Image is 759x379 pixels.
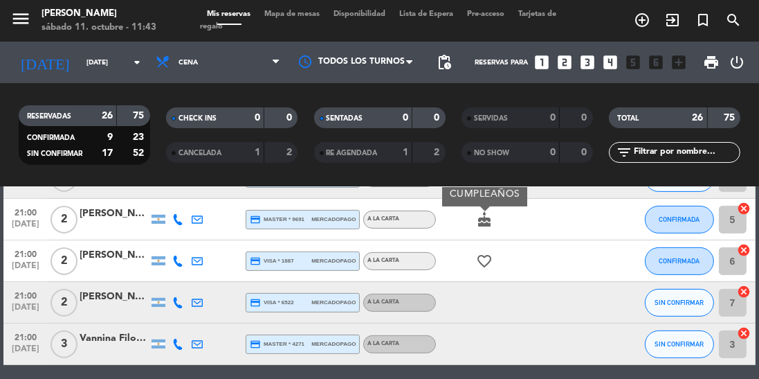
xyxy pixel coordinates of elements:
div: [PERSON_NAME] [42,7,156,21]
span: A LA CARTA [367,216,399,222]
i: cancel [738,202,751,215]
span: mercadopago [311,340,356,349]
strong: 0 [581,113,589,123]
span: CHECK INS [179,115,217,122]
span: [DATE] [8,261,43,277]
i: cancel [738,285,751,299]
span: mercadopago [311,298,356,307]
div: [PERSON_NAME] D'eboli [80,289,149,305]
span: SIN CONFIRMAR [655,340,704,348]
span: SIN CONFIRMAR [27,150,82,157]
span: NO SHOW [474,150,509,157]
input: Filtrar por nombre... [632,145,740,160]
strong: 0 [550,113,556,123]
span: mercadopago [311,256,356,265]
i: looks_two [556,53,574,71]
span: 2 [51,206,77,233]
span: A LA CARTA [367,299,399,305]
strong: 0 [403,113,408,123]
span: Mapa de mesas [257,10,327,18]
i: search [725,12,742,28]
span: RE AGENDADA [327,150,378,157]
strong: 1 [403,148,408,157]
i: exit_to_app [664,12,681,28]
span: 2 [51,289,77,317]
span: CONFIRMADA [27,134,75,141]
div: CUMPLEAÑOS [442,182,527,206]
span: Pre-acceso [460,10,511,18]
span: master * 9691 [250,214,304,225]
span: Reservas para [475,59,528,67]
span: TOTAL [617,115,639,122]
div: sábado 11. octubre - 11:43 [42,21,156,35]
i: [DATE] [10,48,80,77]
strong: 26 [102,111,113,121]
span: SERVIDAS [474,115,508,122]
span: [DATE] [8,303,43,319]
span: 3 [51,330,77,358]
span: 21:00 [8,287,43,303]
strong: 1 [255,148,260,157]
i: add_box [670,53,688,71]
div: [PERSON_NAME] [80,206,149,222]
div: [PERSON_NAME] [80,247,149,263]
span: CONFIRMADA [659,215,699,223]
button: SIN CONFIRMAR [645,330,714,358]
span: Disponibilidad [327,10,392,18]
i: cancel [738,326,751,340]
i: arrow_drop_down [129,54,145,71]
span: [DATE] [8,220,43,236]
i: turned_in_not [695,12,711,28]
i: power_settings_new [729,54,745,71]
span: print [703,54,720,71]
span: A LA CARTA [367,341,399,346]
strong: 0 [434,113,442,123]
span: Mis reservas [200,10,257,18]
button: CONFIRMADA [645,247,714,275]
span: visa * 6522 [250,297,293,308]
i: favorite_border [476,253,493,270]
span: master * 4271 [250,339,304,350]
i: menu [10,8,31,29]
i: credit_card [250,339,261,350]
span: pending_actions [436,54,452,71]
button: SIN CONFIRMAR [645,289,714,317]
strong: 9 [107,132,113,142]
span: SIN CONFIRMAR [655,299,704,306]
span: CANCELADA [179,150,221,157]
i: credit_card [250,297,261,308]
i: looks_4 [601,53,619,71]
strong: 52 [133,148,147,158]
strong: 0 [550,148,556,157]
span: 21:00 [8,328,43,344]
strong: 2 [286,148,295,157]
span: SENTADAS [327,115,363,122]
strong: 23 [133,132,147,142]
strong: 0 [255,113,260,123]
span: A LA CARTA [367,258,399,263]
span: visa * 1887 [250,256,293,267]
span: RESERVADAS [27,113,71,120]
i: credit_card [250,256,261,267]
strong: 75 [133,111,147,121]
strong: 17 [102,148,113,158]
span: Lista de Espera [392,10,460,18]
div: LOG OUT [725,42,749,83]
span: mercadopago [311,215,356,224]
i: cancel [738,243,751,257]
i: credit_card [250,214,261,225]
strong: 0 [581,148,589,157]
strong: 75 [724,113,738,123]
i: looks_one [533,53,551,71]
i: add_circle_outline [634,12,650,28]
i: looks_5 [624,53,642,71]
button: CONFIRMADA [645,206,714,233]
span: 2 [51,247,77,275]
strong: 2 [434,148,442,157]
strong: 26 [693,113,704,123]
i: filter_list [616,144,632,161]
span: [DATE] [8,344,43,360]
span: Cena [179,59,198,67]
div: Vannina Filormo [80,330,149,346]
span: 21:00 [8,204,43,220]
